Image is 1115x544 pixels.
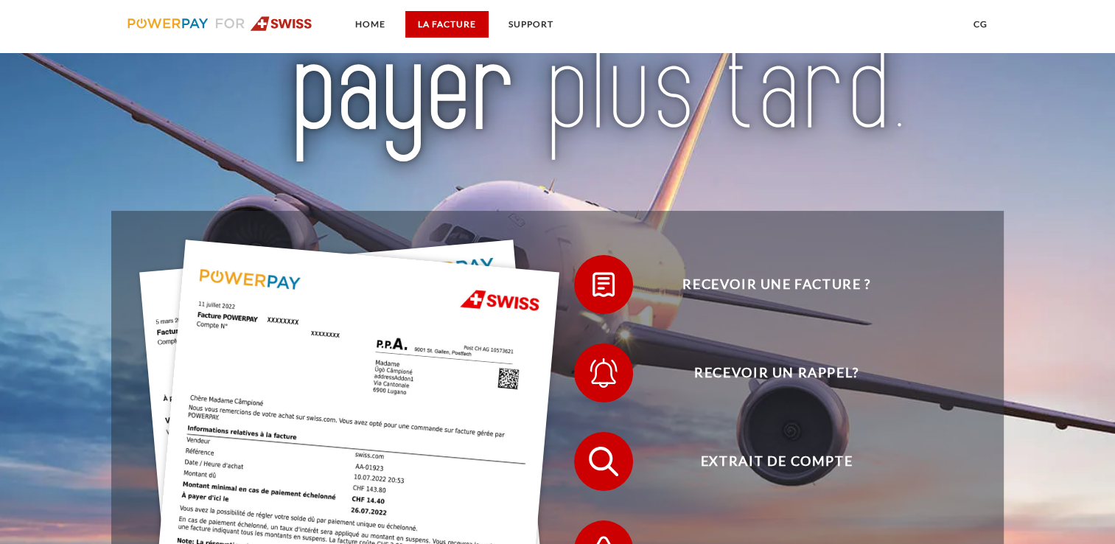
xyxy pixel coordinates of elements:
img: qb_search.svg [585,443,622,480]
img: qb_bell.svg [585,355,622,391]
span: Recevoir un rappel? [596,344,957,402]
a: SUPPORT [496,11,566,38]
span: Extrait de compte [596,432,957,491]
img: qb_bill.svg [585,266,622,303]
button: Extrait de compte [574,432,957,491]
button: Recevoir un rappel? [574,344,957,402]
span: Recevoir une facture ? [596,255,957,314]
a: CG [961,11,1000,38]
img: logo-swiss.svg [127,16,312,31]
button: Recevoir une facture ? [574,255,957,314]
a: Home [343,11,398,38]
a: LA FACTURE [405,11,489,38]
